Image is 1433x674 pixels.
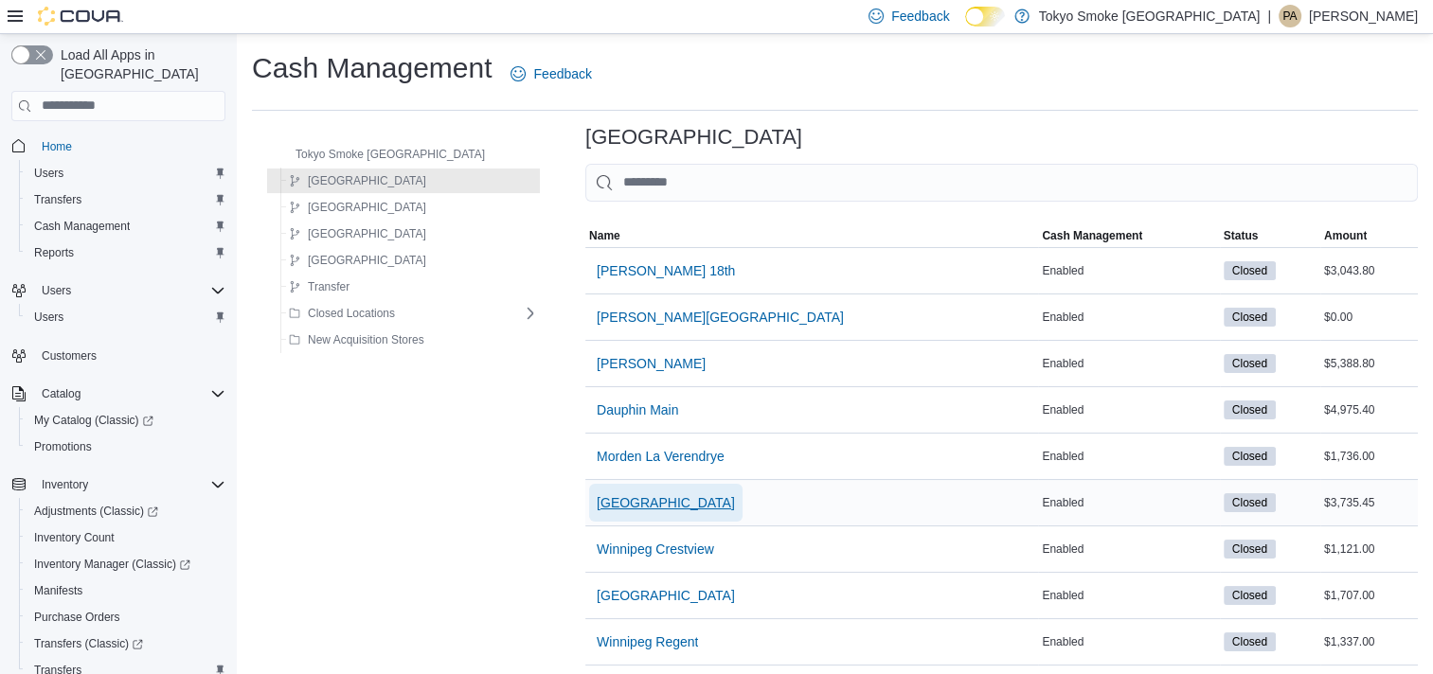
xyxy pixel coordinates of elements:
[53,45,225,83] span: Load All Apps in [GEOGRAPHIC_DATA]
[589,345,713,382] button: [PERSON_NAME]
[1267,5,1271,27] p: |
[34,382,225,405] span: Catalog
[1232,355,1267,372] span: Closed
[1320,538,1418,560] div: $1,121.00
[589,437,732,475] button: Morden La Verendrye
[34,166,63,181] span: Users
[1038,491,1219,514] div: Enabled
[1224,540,1276,559] span: Closed
[1320,399,1418,421] div: $4,975.40
[19,304,233,330] button: Users
[34,530,115,545] span: Inventory Count
[34,382,88,405] button: Catalog
[1232,309,1267,326] span: Closed
[19,498,233,524] a: Adjustments (Classic)
[27,215,137,238] a: Cash Management
[597,261,735,280] span: [PERSON_NAME] 18th
[1224,632,1276,651] span: Closed
[27,500,225,523] span: Adjustments (Classic)
[19,630,233,657] a: Transfers (Classic)
[1324,228,1367,243] span: Amount
[589,484,743,522] button: [GEOGRAPHIC_DATA]
[1224,261,1276,280] span: Closed
[19,551,233,577] a: Inventory Manager (Classic)
[585,126,802,149] h3: [GEOGRAPHIC_DATA]
[589,298,851,336] button: [PERSON_NAME][GEOGRAPHIC_DATA]
[19,577,233,604] button: Manifests
[27,241,81,264] a: Reports
[34,245,74,260] span: Reports
[4,471,233,498] button: Inventory
[589,623,706,661] button: Winnipeg Regent
[27,409,225,432] span: My Catalog (Classic)
[34,310,63,325] span: Users
[1224,354,1276,373] span: Closed
[589,391,686,429] button: Dauphin Main
[1042,228,1142,243] span: Cash Management
[34,344,225,367] span: Customers
[27,606,225,629] span: Purchase Orders
[597,400,678,419] span: Dauphin Main
[27,579,225,602] span: Manifests
[27,188,225,211] span: Transfers
[597,540,714,559] span: Winnipeg Crestview
[281,222,434,245] button: [GEOGRAPHIC_DATA]
[27,162,225,185] span: Users
[42,348,97,364] span: Customers
[308,279,349,294] span: Transfer
[1309,5,1418,27] p: [PERSON_NAME]
[503,55,599,93] a: Feedback
[19,434,233,460] button: Promotions
[533,64,591,83] span: Feedback
[27,409,161,432] a: My Catalog (Classic)
[1320,445,1418,468] div: $1,736.00
[1232,262,1267,279] span: Closed
[1038,630,1219,653] div: Enabled
[19,160,233,186] button: Users
[34,610,120,625] span: Purchase Orders
[1320,224,1418,247] button: Amount
[1038,224,1219,247] button: Cash Management
[1039,5,1261,27] p: Tokyo Smoke [GEOGRAPHIC_DATA]
[27,526,122,549] a: Inventory Count
[1320,630,1418,653] div: $1,337.00
[1320,584,1418,607] div: $1,707.00
[597,308,844,327] span: [PERSON_NAME][GEOGRAPHIC_DATA]
[1224,493,1276,512] span: Closed
[597,354,706,373] span: [PERSON_NAME]
[308,306,395,321] span: Closed Locations
[34,583,82,598] span: Manifests
[308,173,426,188] span: [GEOGRAPHIC_DATA]
[281,249,434,272] button: [GEOGRAPHIC_DATA]
[38,7,123,26] img: Cova
[19,604,233,630] button: Purchase Orders
[1038,399,1219,421] div: Enabled
[296,147,485,162] span: Tokyo Smoke [GEOGRAPHIC_DATA]
[4,133,233,160] button: Home
[34,192,81,207] span: Transfers
[42,386,81,401] span: Catalog
[597,493,735,512] span: [GEOGRAPHIC_DATA]
[1038,306,1219,328] div: Enabled
[1320,352,1418,375] div: $5,388.80
[585,164,1418,202] input: This is a search bar. As you type, the results lower in the page will automatically filter.
[34,413,153,428] span: My Catalog (Classic)
[281,328,432,351] button: New Acquisition Stores
[27,241,225,264] span: Reports
[1232,633,1267,650] span: Closed
[1038,352,1219,375] div: Enabled
[589,576,743,614] button: [GEOGRAPHIC_DATA]
[597,632,698,651] span: Winnipeg Regent
[269,143,493,166] button: Tokyo Smoke [GEOGRAPHIC_DATA]
[1279,5,1301,27] div: Phoebe Andreason
[19,186,233,213] button: Transfers
[1232,448,1267,465] span: Closed
[34,636,143,651] span: Transfers (Classic)
[281,169,434,192] button: [GEOGRAPHIC_DATA]
[34,279,225,302] span: Users
[1038,445,1219,468] div: Enabled
[1220,224,1320,247] button: Status
[281,275,357,298] button: Transfer
[1224,447,1276,466] span: Closed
